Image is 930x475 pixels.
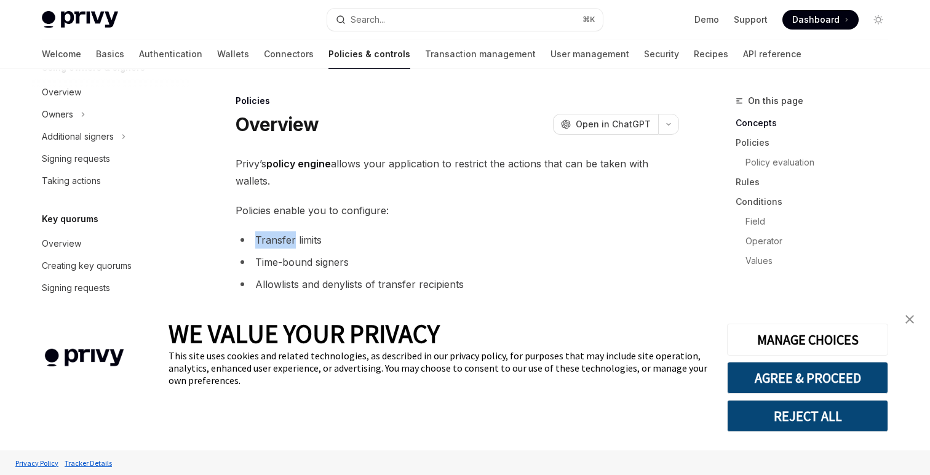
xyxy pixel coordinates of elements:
[576,118,651,130] span: Open in ChatGPT
[236,231,679,249] li: Transfer limits
[32,255,189,277] a: Creating key quorums
[236,298,679,315] li: Allowlists and denylists of smart contracts and programs
[550,39,629,69] a: User management
[736,172,898,192] a: Rules
[236,95,679,107] div: Policies
[42,151,110,166] div: Signing requests
[736,231,898,251] a: Operator
[351,12,385,27] div: Search...
[425,39,536,69] a: Transaction management
[42,258,132,273] div: Creating key quorums
[694,14,719,26] a: Demo
[266,158,331,170] strong: policy engine
[32,81,189,103] a: Overview
[736,153,898,172] a: Policy evaluation
[236,202,679,219] span: Policies enable you to configure:
[139,39,202,69] a: Authentication
[327,9,603,31] button: Open search
[727,324,888,356] button: MANAGE CHOICES
[169,349,709,386] div: This site uses cookies and related technologies, as described in our privacy policy, for purposes...
[18,331,150,385] img: company logo
[734,14,768,26] a: Support
[236,276,679,293] li: Allowlists and denylists of transfer recipients
[236,253,679,271] li: Time-bound signers
[328,39,410,69] a: Policies & controls
[96,39,124,69] a: Basics
[792,14,840,26] span: Dashboard
[42,281,110,295] div: Signing requests
[736,192,898,212] a: Conditions
[644,39,679,69] a: Security
[743,39,801,69] a: API reference
[582,15,595,25] span: ⌘ K
[736,251,898,271] a: Values
[897,307,922,332] a: close banner
[42,236,81,251] div: Overview
[236,113,319,135] h1: Overview
[42,85,81,100] div: Overview
[169,317,440,349] span: WE VALUE YOUR PRIVACY
[553,114,658,135] button: Open in ChatGPT
[32,103,189,126] button: Toggle Owners section
[62,452,115,474] a: Tracker Details
[782,10,859,30] a: Dashboard
[42,39,81,69] a: Welcome
[736,212,898,231] a: Field
[748,94,803,108] span: On this page
[12,452,62,474] a: Privacy Policy
[42,212,98,226] h5: Key quorums
[217,39,249,69] a: Wallets
[32,233,189,255] a: Overview
[694,39,728,69] a: Recipes
[32,126,189,148] button: Toggle Additional signers section
[42,11,118,28] img: light logo
[264,39,314,69] a: Connectors
[905,315,914,324] img: close banner
[42,107,73,122] div: Owners
[42,174,101,188] div: Taking actions
[32,170,189,192] a: Taking actions
[32,277,189,299] a: Signing requests
[736,133,898,153] a: Policies
[32,148,189,170] a: Signing requests
[736,113,898,133] a: Concepts
[42,129,114,144] div: Additional signers
[727,400,888,432] button: REJECT ALL
[868,10,888,30] button: Toggle dark mode
[236,155,679,190] span: Privy’s allows your application to restrict the actions that can be taken with wallets.
[727,362,888,394] button: AGREE & PROCEED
